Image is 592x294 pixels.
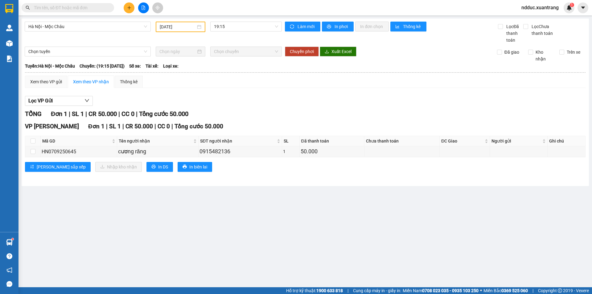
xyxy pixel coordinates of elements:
button: Lọc VP Gửi [25,96,93,106]
span: Tên người nhận [119,138,192,144]
button: plus [124,2,134,13]
div: Xem theo VP gửi [30,78,62,85]
button: printerIn DS [146,162,173,172]
img: icon-new-feature [566,5,572,10]
span: Thống kê [403,23,421,30]
span: | [85,110,87,118]
span: CR 50.000 [88,110,117,118]
span: Người gửi [491,138,541,144]
span: printer [151,164,156,169]
span: ⚪️ [480,289,482,292]
span: TỔNG [25,110,42,118]
th: Đã thanh toán [300,136,365,146]
span: 1 [571,3,573,7]
span: | [154,123,156,130]
span: Chọn chuyến [214,47,278,56]
span: question-circle [6,253,12,259]
span: | [347,287,348,294]
button: printerIn biên lai [178,162,212,172]
strong: 1900 633 818 [316,288,343,293]
span: message [6,281,12,287]
span: Lọc Đã thanh toán [504,23,523,43]
input: 07/09/2025 [160,23,196,30]
span: ĐC Giao [441,138,483,144]
span: aim [155,6,160,10]
span: CC 0 [158,123,170,130]
span: Loại xe: [163,63,179,69]
span: Tổng cước 50.000 [175,123,223,130]
div: Thống kê [120,78,138,85]
span: | [118,110,120,118]
span: CR 50.000 [125,123,153,130]
td: HN0709250645 [41,146,117,157]
span: Xuất Excel [331,48,351,55]
span: caret-down [580,5,586,10]
span: copyright [558,288,562,293]
span: Kho nhận [533,49,555,62]
span: | [171,123,173,130]
span: plus [127,6,131,10]
span: download [325,49,329,54]
span: Miền Bắc [483,287,528,294]
span: printer [327,24,332,29]
div: 1 [283,148,298,155]
strong: 0708 023 035 - 0935 103 250 [422,288,479,293]
span: SĐT người nhận [200,138,276,144]
button: syncLàm mới [285,22,320,31]
button: aim [152,2,163,13]
div: 0915482136 [199,147,281,156]
input: Chọn ngày [159,48,196,55]
td: cương răng [117,146,199,157]
sup: 1 [570,3,574,7]
button: downloadNhập kho nhận [95,162,142,172]
button: file-add [138,2,149,13]
span: Đơn 1 [51,110,67,118]
span: Miền Nam [403,287,479,294]
div: HN0709250645 [42,148,116,155]
button: downloadXuất Excel [320,47,356,56]
span: file-add [141,6,146,10]
span: Làm mới [298,23,315,30]
span: Lọc Chưa thanh toán [529,23,561,37]
div: Xem theo VP nhận [73,78,109,85]
th: Ghi chú [548,136,586,146]
th: SL [282,136,299,146]
img: warehouse-icon [6,239,13,246]
button: In đơn chọn [355,22,389,31]
span: | [532,287,533,294]
span: Mã GD [42,138,111,144]
span: bar-chart [395,24,401,29]
span: SL 1 [109,123,121,130]
span: Chuyến: (19:15 [DATE]) [80,63,125,69]
span: In DS [158,164,168,170]
div: cương răng [118,147,198,156]
span: Trên xe [564,49,583,56]
span: Đã giao [502,49,522,56]
span: down [84,98,89,103]
button: caret-down [578,2,588,13]
span: Hà Nội - Mộc Châu [28,22,147,31]
span: 19:15 [214,22,278,31]
span: CC 0 [121,110,134,118]
span: Cung cấp máy in - giấy in: [353,287,401,294]
span: Số xe: [129,63,141,69]
span: Lọc VP Gửi [28,97,53,105]
span: sort-ascending [30,164,34,169]
input: Tìm tên, số ĐT hoặc mã đơn [34,4,107,11]
span: Hỗ trợ kỹ thuật: [286,287,343,294]
span: notification [6,267,12,273]
td: 0915482136 [199,146,282,157]
img: warehouse-icon [6,40,13,47]
button: printerIn phơi [322,22,354,31]
button: Chuyển phơi [285,47,319,56]
span: SL 1 [72,110,84,118]
img: solution-icon [6,56,13,62]
img: warehouse-icon [6,25,13,31]
span: ndduc.xuantrang [516,4,564,11]
span: printer [183,164,187,169]
span: sync [290,24,295,29]
span: Chọn tuyến [28,47,147,56]
span: | [136,110,138,118]
span: | [106,123,108,130]
sup: 1 [12,238,14,240]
